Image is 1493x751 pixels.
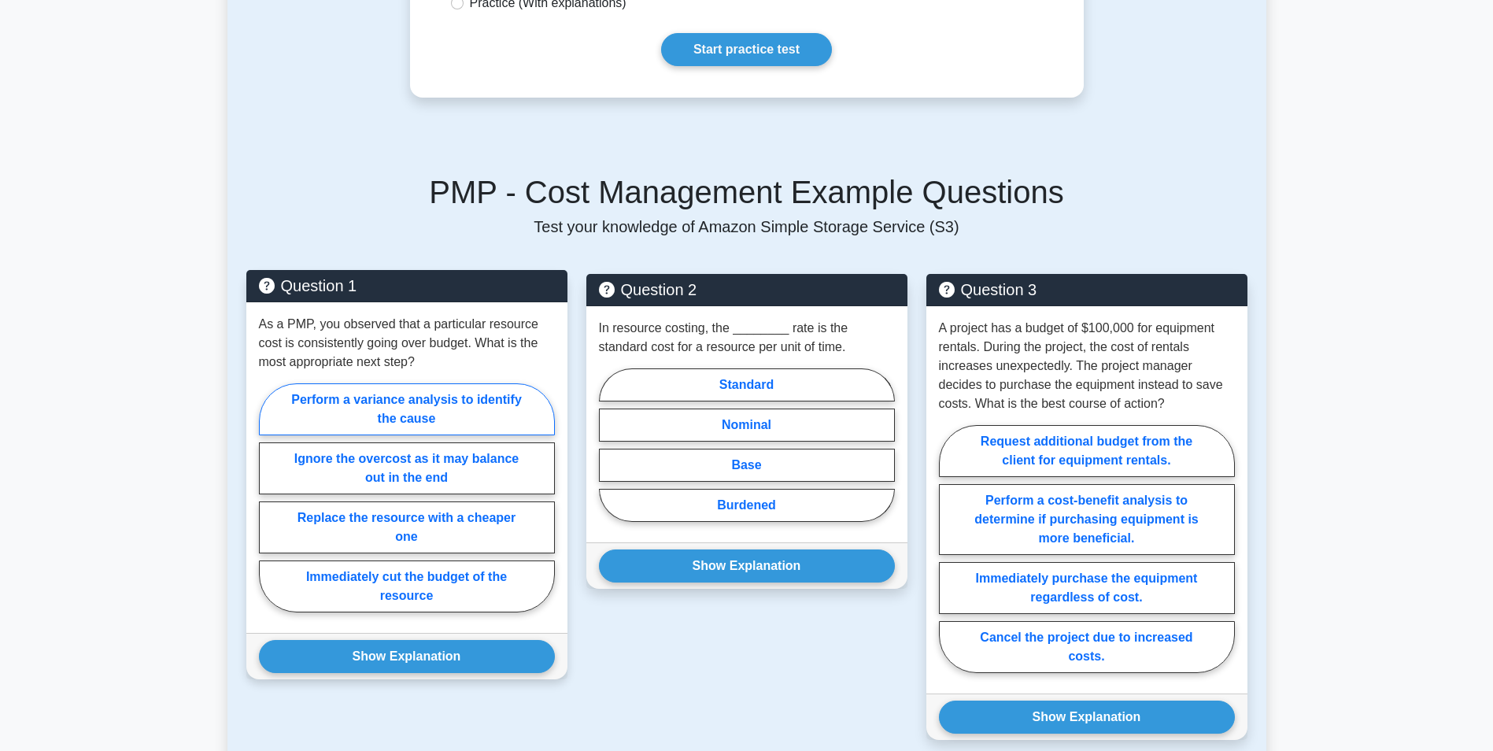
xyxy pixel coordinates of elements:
[259,501,555,553] label: Replace the resource with a cheaper one
[599,319,895,357] p: In resource costing, the ________ rate is the standard cost for a resource per unit of time.
[246,217,1247,236] p: Test your knowledge of Amazon Simple Storage Service (S3)
[599,368,895,401] label: Standard
[939,425,1235,477] label: Request additional budget from the client for equipment rentals.
[939,701,1235,734] button: Show Explanation
[599,549,895,583] button: Show Explanation
[599,489,895,522] label: Burdened
[599,280,895,299] h5: Question 2
[259,383,555,435] label: Perform a variance analysis to identify the cause
[246,173,1247,211] h5: PMP - Cost Management Example Questions
[259,315,555,372] p: As a PMP, you observed that a particular resource cost is consistently going over budget. What is...
[939,484,1235,555] label: Perform a cost-benefit analysis to determine if purchasing equipment is more beneficial.
[259,560,555,612] label: Immediately cut the budget of the resource
[939,280,1235,299] h5: Question 3
[259,442,555,494] label: Ignore the overcost as it may balance out in the end
[939,621,1235,673] label: Cancel the project due to increased costs.
[661,33,832,66] a: Start practice test
[259,276,555,295] h5: Question 1
[939,319,1235,413] p: A project has a budget of $100,000 for equipment rentals. During the project, the cost of rentals...
[939,562,1235,614] label: Immediately purchase the equipment regardless of cost.
[599,409,895,442] label: Nominal
[259,640,555,673] button: Show Explanation
[599,449,895,482] label: Base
